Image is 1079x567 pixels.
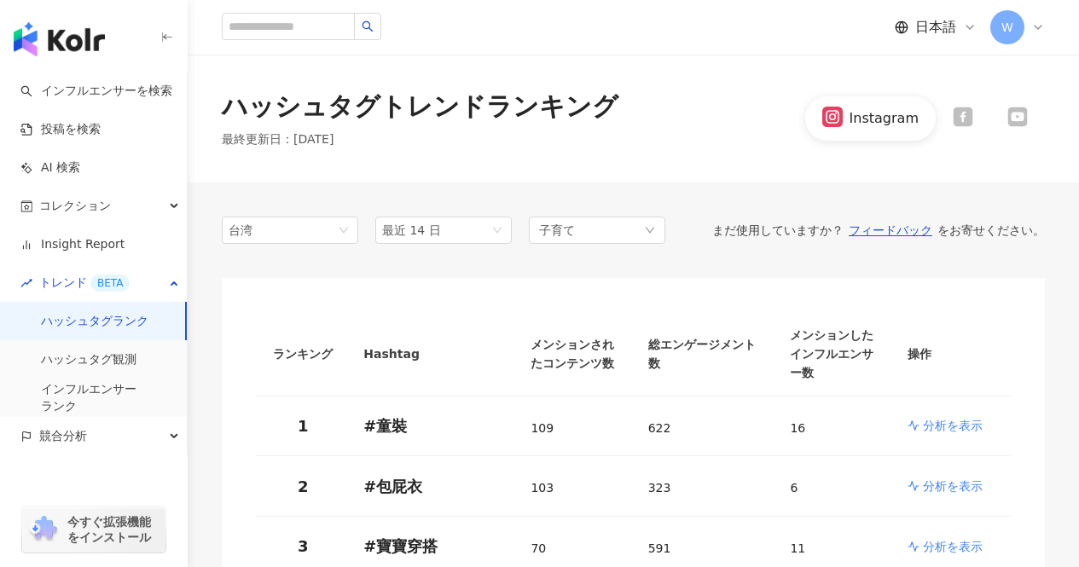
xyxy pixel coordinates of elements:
p: 2 [270,476,336,497]
p: 最終更新日 ： [DATE] [222,131,618,148]
th: Hashtag [350,312,517,396]
a: Insight Report [20,236,125,253]
span: search [362,20,374,32]
a: 分析を表示 [908,417,997,434]
span: W [1001,18,1013,37]
p: # 包屁衣 [363,476,503,497]
div: まだ使用していますか？ をお寄せください。 [665,223,1045,238]
span: rise [20,277,32,289]
th: ランキング [256,312,350,396]
a: 分析を表示 [908,477,997,495]
a: 分析を表示 [908,538,997,555]
span: トレンド [39,263,130,302]
th: 操作 [894,312,1011,396]
img: logo [14,22,105,56]
div: BETA [90,275,130,292]
p: 1 [270,415,336,437]
span: 今すぐ拡張機能をインストール [67,514,160,545]
p: 分析を表示 [923,477,983,495]
span: 6 [790,481,798,495]
th: メンションしたインフルエンサー数 [776,312,893,396]
div: 台湾 [229,217,284,243]
th: 総エンゲージメント数 [635,312,777,396]
span: 70 [531,541,546,555]
span: 16 [790,421,805,435]
span: 591 [648,541,671,555]
a: 投稿を検索 [20,121,101,138]
span: 最近 14 日 [382,223,441,237]
span: 競合分析 [39,417,87,455]
span: 622 [648,421,671,435]
button: フィードバック [844,223,937,238]
span: 11 [790,541,805,555]
span: 103 [531,481,554,495]
a: ハッシュタグ観測 [41,351,136,368]
img: chrome extension [27,516,60,543]
th: メンションされたコンテンツ数 [517,312,634,396]
a: searchインフルエンサーを検索 [20,83,172,100]
p: # 童裝 [363,415,503,437]
div: Instagram [850,109,919,128]
a: インフルエンサー ランク [41,381,136,414]
p: 3 [270,535,336,557]
p: # 寶寶穿搭 [363,535,503,557]
p: 分析を表示 [923,538,983,555]
span: コレクション [39,187,111,225]
div: ハッシュタグトレンドランキング [222,89,618,124]
a: chrome extension今すぐ拡張機能をインストール [22,506,165,553]
span: 日本語 [915,18,956,37]
a: ハッシュタグランク [41,313,148,330]
p: 分析を表示 [923,417,983,434]
a: AI 検索 [20,159,80,176]
span: down [645,225,655,235]
span: 323 [648,481,671,495]
span: 子育て [539,221,575,240]
span: 109 [531,421,554,435]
